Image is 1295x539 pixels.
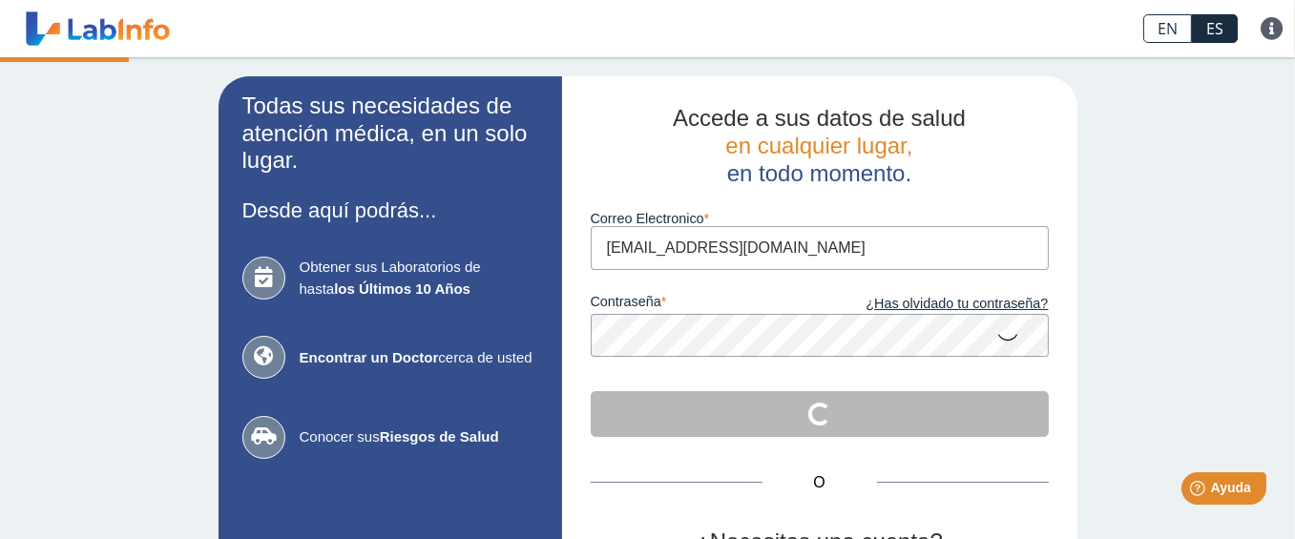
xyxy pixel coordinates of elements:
[1192,14,1238,43] a: ES
[1143,14,1192,43] a: EN
[300,347,538,369] span: cerca de usted
[300,349,439,365] b: Encontrar un Doctor
[820,294,1049,315] a: ¿Has olvidado tu contraseña?
[380,428,499,445] b: Riesgos de Salud
[242,93,538,175] h2: Todas sus necesidades de atención médica, en un solo lugar.
[334,280,470,297] b: los Últimos 10 Años
[673,105,966,131] span: Accede a sus datos de salud
[1125,465,1274,518] iframe: Help widget launcher
[242,198,538,222] h3: Desde aquí podrás...
[300,257,538,300] span: Obtener sus Laboratorios de hasta
[300,426,538,448] span: Conocer sus
[725,133,912,158] span: en cualquier lugar,
[762,471,877,494] span: O
[591,294,820,315] label: contraseña
[591,211,1049,226] label: Correo Electronico
[727,160,911,186] span: en todo momento.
